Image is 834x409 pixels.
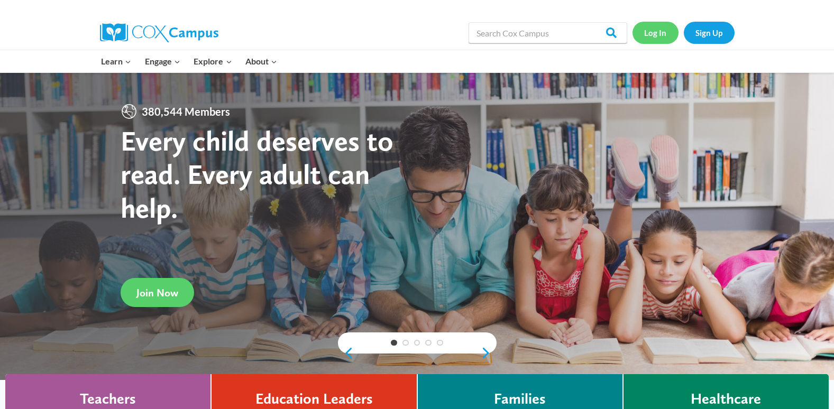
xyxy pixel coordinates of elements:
[391,340,397,346] a: 1
[338,347,354,359] a: previous
[469,22,627,43] input: Search Cox Campus
[95,50,139,72] button: Child menu of Learn
[100,23,218,42] img: Cox Campus
[402,340,409,346] a: 2
[633,22,679,43] a: Log In
[414,340,420,346] a: 3
[633,22,735,43] nav: Secondary Navigation
[95,50,284,72] nav: Primary Navigation
[425,340,432,346] a: 4
[494,390,546,408] h4: Families
[684,22,735,43] a: Sign Up
[121,278,194,307] a: Join Now
[136,286,178,299] span: Join Now
[138,50,187,72] button: Child menu of Engage
[121,124,393,225] strong: Every child deserves to read. Every adult can help.
[138,103,234,120] span: 380,544 Members
[239,50,284,72] button: Child menu of About
[80,390,136,408] h4: Teachers
[187,50,239,72] button: Child menu of Explore
[691,390,761,408] h4: Healthcare
[255,390,373,408] h4: Education Leaders
[338,342,497,364] div: content slider buttons
[481,347,497,359] a: next
[437,340,443,346] a: 5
